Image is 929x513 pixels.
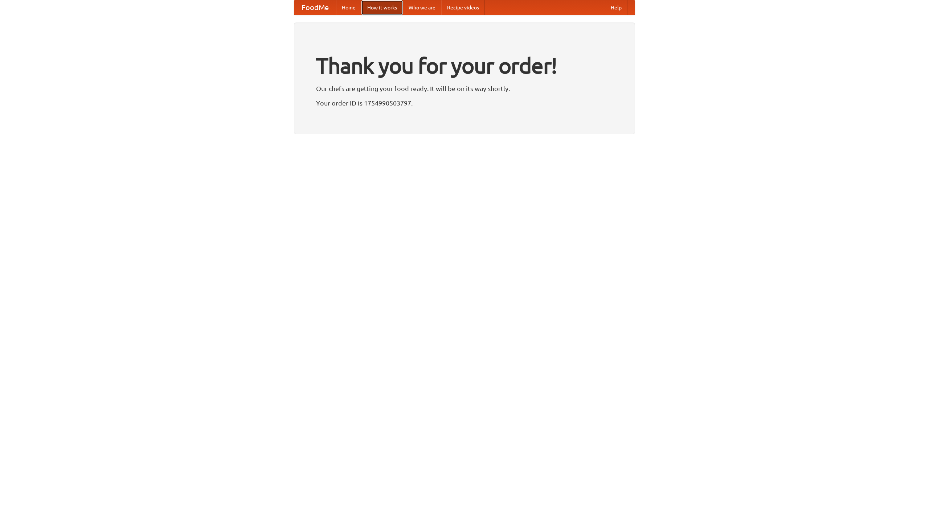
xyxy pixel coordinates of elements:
[316,98,613,108] p: Your order ID is 1754990503797.
[403,0,441,15] a: Who we are
[441,0,485,15] a: Recipe videos
[316,48,613,83] h1: Thank you for your order!
[316,83,613,94] p: Our chefs are getting your food ready. It will be on its way shortly.
[294,0,336,15] a: FoodMe
[361,0,403,15] a: How it works
[336,0,361,15] a: Home
[605,0,627,15] a: Help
